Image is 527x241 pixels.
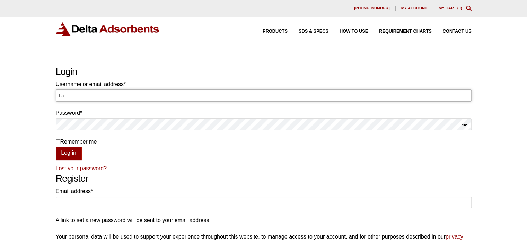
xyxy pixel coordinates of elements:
[263,29,288,34] span: Products
[328,29,368,34] a: How to Use
[432,29,472,34] a: Contact Us
[56,79,472,89] label: Username or email address
[56,108,472,118] label: Password
[401,6,427,10] span: My account
[354,6,390,10] span: [PHONE_NUMBER]
[466,6,472,11] div: Toggle Modal Content
[299,29,328,34] span: SDS & SPECS
[56,215,472,225] p: A link to set a new password will be sent to your email address.
[340,29,368,34] span: How to Use
[56,22,160,36] img: Delta Adsorbents
[56,165,107,171] a: Lost your password?
[288,29,328,34] a: SDS & SPECS
[252,29,288,34] a: Products
[60,139,97,145] span: Remember me
[396,6,433,11] a: My account
[462,121,467,130] button: Show password
[439,6,462,10] a: My Cart (0)
[458,6,460,10] span: 0
[349,6,396,11] a: [PHONE_NUMBER]
[56,66,472,78] h2: Login
[368,29,431,34] a: Requirement Charts
[56,147,82,160] button: Log in
[443,29,472,34] span: Contact Us
[56,173,472,184] h2: Register
[379,29,431,34] span: Requirement Charts
[56,139,60,144] input: Remember me
[56,187,472,196] label: Email address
